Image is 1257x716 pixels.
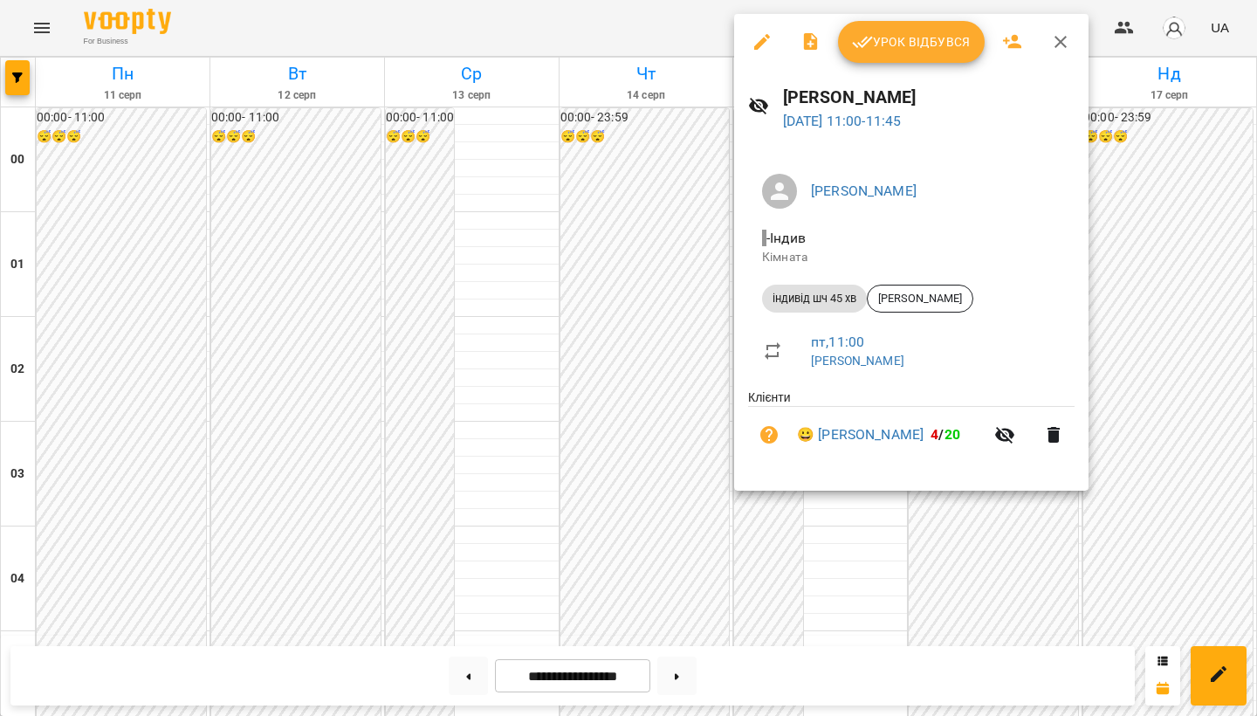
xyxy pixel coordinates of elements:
span: 20 [944,426,960,443]
a: 😀 [PERSON_NAME] [797,424,924,445]
span: індивід шч 45 хв [762,291,867,306]
ul: Клієнти [748,389,1075,470]
a: [DATE] 11:00-11:45 [783,113,902,129]
h6: [PERSON_NAME] [783,84,1075,111]
span: 4 [931,426,938,443]
p: Кімната [762,249,1061,266]
a: [PERSON_NAME] [811,354,904,368]
button: Візит ще не сплачено. Додати оплату? [748,414,790,456]
button: Урок відбувся [838,21,985,63]
a: пт , 11:00 [811,334,864,350]
b: / [931,426,960,443]
span: - Індив [762,230,809,246]
div: [PERSON_NAME] [867,285,973,313]
span: [PERSON_NAME] [868,291,972,306]
span: Урок відбувся [852,31,971,52]
a: [PERSON_NAME] [811,182,917,199]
